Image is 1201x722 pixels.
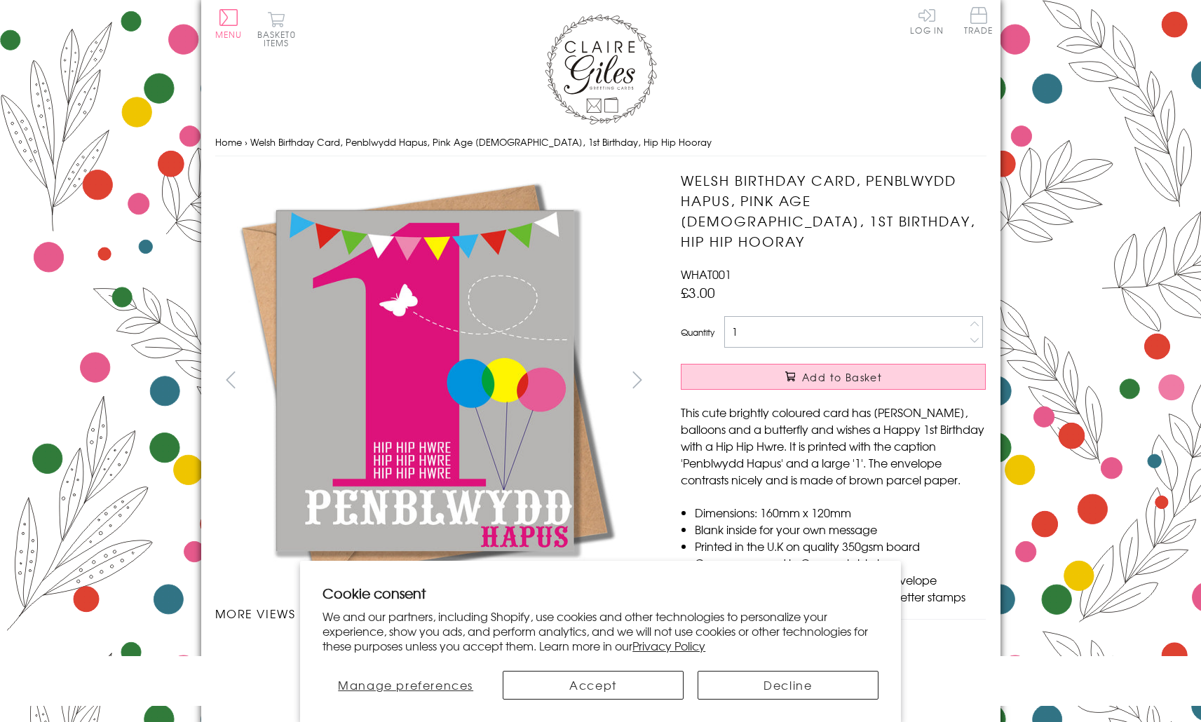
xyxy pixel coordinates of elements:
button: Menu [215,9,243,39]
li: Comes wrapped in Compostable bag [695,554,986,571]
h1: Welsh Birthday Card, Penblwydd Hapus, Pink Age [DEMOGRAPHIC_DATA], 1st Birthday, Hip Hip Hooray [681,170,986,251]
li: Dimensions: 160mm x 120mm [695,504,986,521]
span: Menu [215,28,243,41]
a: Home [215,135,242,149]
span: Welsh Birthday Card, Penblwydd Hapus, Pink Age [DEMOGRAPHIC_DATA], 1st Birthday, Hip Hip Hooray [250,135,712,149]
button: Manage preferences [323,671,489,700]
span: Add to Basket [802,370,882,384]
span: £3.00 [681,282,715,302]
a: Log In [910,7,944,34]
h2: Cookie consent [323,583,878,603]
button: prev [215,364,247,395]
button: next [621,364,653,395]
li: Blank inside for your own message [695,521,986,538]
button: Basket0 items [257,11,296,47]
span: › [245,135,247,149]
p: We and our partners, including Shopify, use cookies and other technologies to personalize your ex... [323,609,878,653]
img: Claire Giles Greetings Cards [545,14,657,125]
button: Decline [698,671,878,700]
span: 0 items [264,28,296,49]
a: Trade [964,7,993,37]
span: WHAT001 [681,266,731,282]
span: Trade [964,7,993,34]
button: Accept [503,671,684,700]
ul: Carousel Pagination [215,636,653,667]
span: Manage preferences [338,676,473,693]
img: Welsh Birthday Card, Penblwydd Hapus, Pink Age 1, 1st Birthday, Hip Hip Hooray [215,170,636,591]
li: Carousel Page 1 (Current Slide) [215,636,325,667]
h3: More views [215,605,653,622]
a: Privacy Policy [632,637,705,654]
nav: breadcrumbs [215,128,986,157]
li: Printed in the U.K on quality 350gsm board [695,538,986,554]
button: Add to Basket [681,364,986,390]
label: Quantity [681,326,714,339]
p: This cute brightly coloured card has [PERSON_NAME], balloons and a butterfly and wishes a Happy 1... [681,404,986,488]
